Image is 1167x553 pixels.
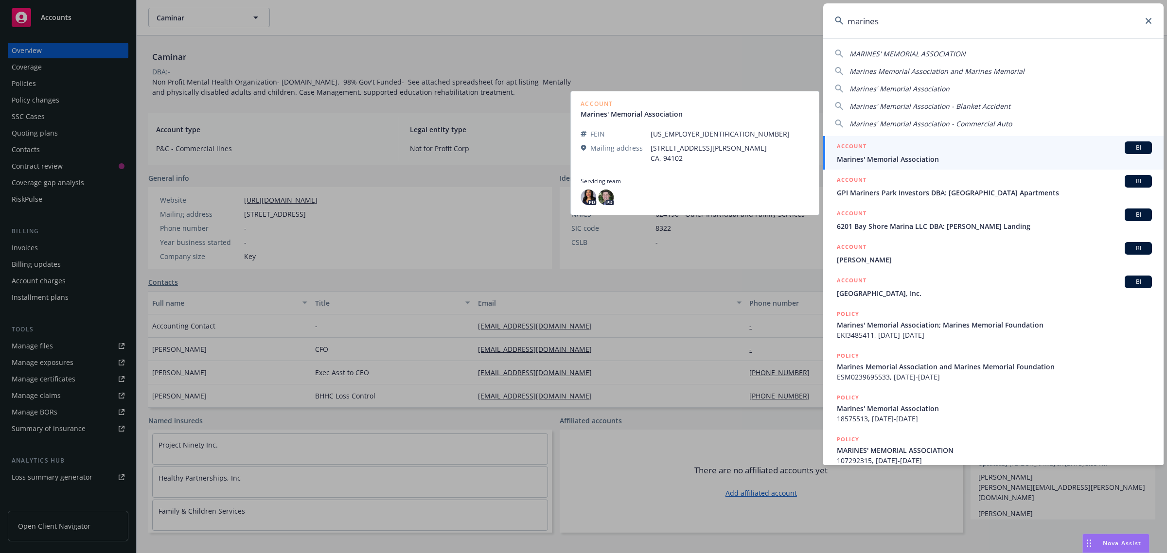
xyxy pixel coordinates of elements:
[823,237,1164,270] a: ACCOUNTBI[PERSON_NAME]
[823,270,1164,304] a: ACCOUNTBI[GEOGRAPHIC_DATA], Inc.
[837,320,1152,330] span: Marines' Memorial Association; Marines Memorial Foundation
[837,221,1152,231] span: 6201 Bay Shore Marina LLC DBA: [PERSON_NAME] Landing
[1129,244,1148,253] span: BI
[837,208,866,220] h5: ACCOUNT
[1103,539,1141,547] span: Nova Assist
[823,429,1164,471] a: POLICYMARINES' MEMORIAL ASSOCIATION107292315, [DATE]-[DATE]
[837,330,1152,340] span: EKI3485411, [DATE]-[DATE]
[837,175,866,187] h5: ACCOUNT
[849,84,950,93] span: Marines' Memorial Association
[1083,534,1095,553] div: Drag to move
[849,67,1025,76] span: Marines Memorial Association and Marines Memorial
[837,372,1152,382] span: ESM0239695533, [DATE]-[DATE]
[823,203,1164,237] a: ACCOUNTBI6201 Bay Shore Marina LLC DBA: [PERSON_NAME] Landing
[837,434,859,444] h5: POLICY
[849,102,1010,111] span: Marines' Memorial Association - Blanket Accident
[837,351,859,361] h5: POLICY
[823,3,1164,38] input: Search...
[849,49,966,58] span: MARINES' MEMORIAL ASSOCIATION
[837,309,859,319] h5: POLICY
[823,387,1164,429] a: POLICYMarines' Memorial Association18575513, [DATE]-[DATE]
[823,346,1164,387] a: POLICYMarines Memorial Association and Marines Memorial FoundationESM0239695533, [DATE]-[DATE]
[823,304,1164,346] a: POLICYMarines' Memorial Association; Marines Memorial FoundationEKI3485411, [DATE]-[DATE]
[1082,534,1149,553] button: Nova Assist
[849,119,1012,128] span: Marines' Memorial Association - Commercial Auto
[837,445,1152,455] span: MARINES' MEMORIAL ASSOCIATION
[837,393,859,402] h5: POLICY
[837,255,1152,265] span: [PERSON_NAME]
[1129,143,1148,152] span: BI
[837,242,866,254] h5: ACCOUNT
[837,362,1152,372] span: Marines Memorial Association and Marines Memorial Foundation
[837,188,1152,198] span: GPI Mariners Park Investors DBA: [GEOGRAPHIC_DATA] Apartments
[837,403,1152,414] span: Marines' Memorial Association
[1129,177,1148,186] span: BI
[823,170,1164,203] a: ACCOUNTBIGPI Mariners Park Investors DBA: [GEOGRAPHIC_DATA] Apartments
[823,136,1164,170] a: ACCOUNTBIMarines' Memorial Association
[837,141,866,153] h5: ACCOUNT
[837,455,1152,466] span: 107292315, [DATE]-[DATE]
[837,276,866,287] h5: ACCOUNT
[837,288,1152,298] span: [GEOGRAPHIC_DATA], Inc.
[837,154,1152,164] span: Marines' Memorial Association
[1129,277,1148,286] span: BI
[837,414,1152,424] span: 18575513, [DATE]-[DATE]
[1129,210,1148,219] span: BI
